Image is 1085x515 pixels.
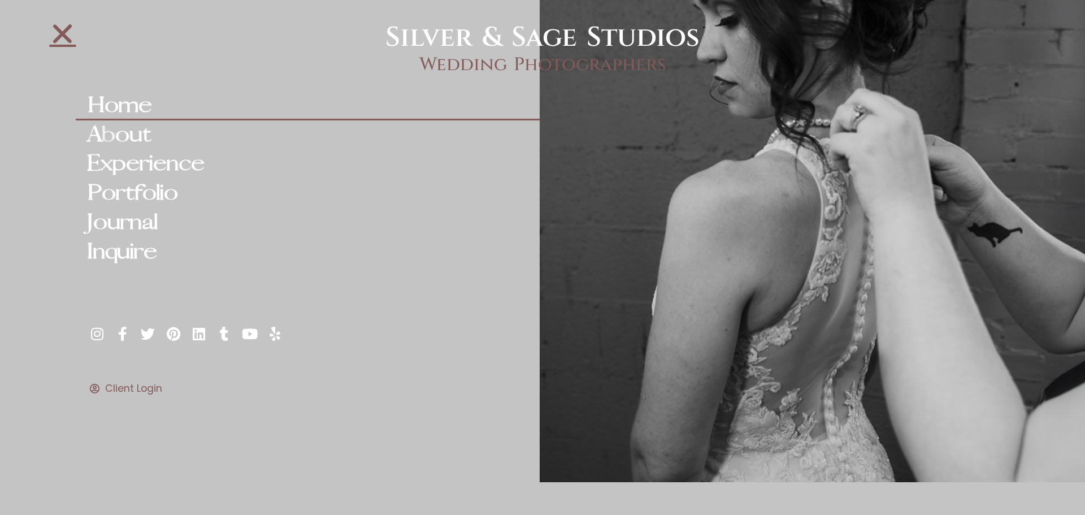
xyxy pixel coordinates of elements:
[90,383,540,395] a: Client Login
[271,54,814,76] h2: Wedding Photographers
[102,383,162,395] span: Client Login
[49,20,76,47] a: Close
[76,208,539,237] a: Journal
[76,149,539,179] a: Experience
[76,91,539,120] a: Home
[76,91,539,267] nav: Menu
[271,21,814,54] h2: Silver & Sage Studios
[76,237,539,267] a: Inquire
[76,120,539,150] a: About
[76,179,539,208] a: Portfolio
